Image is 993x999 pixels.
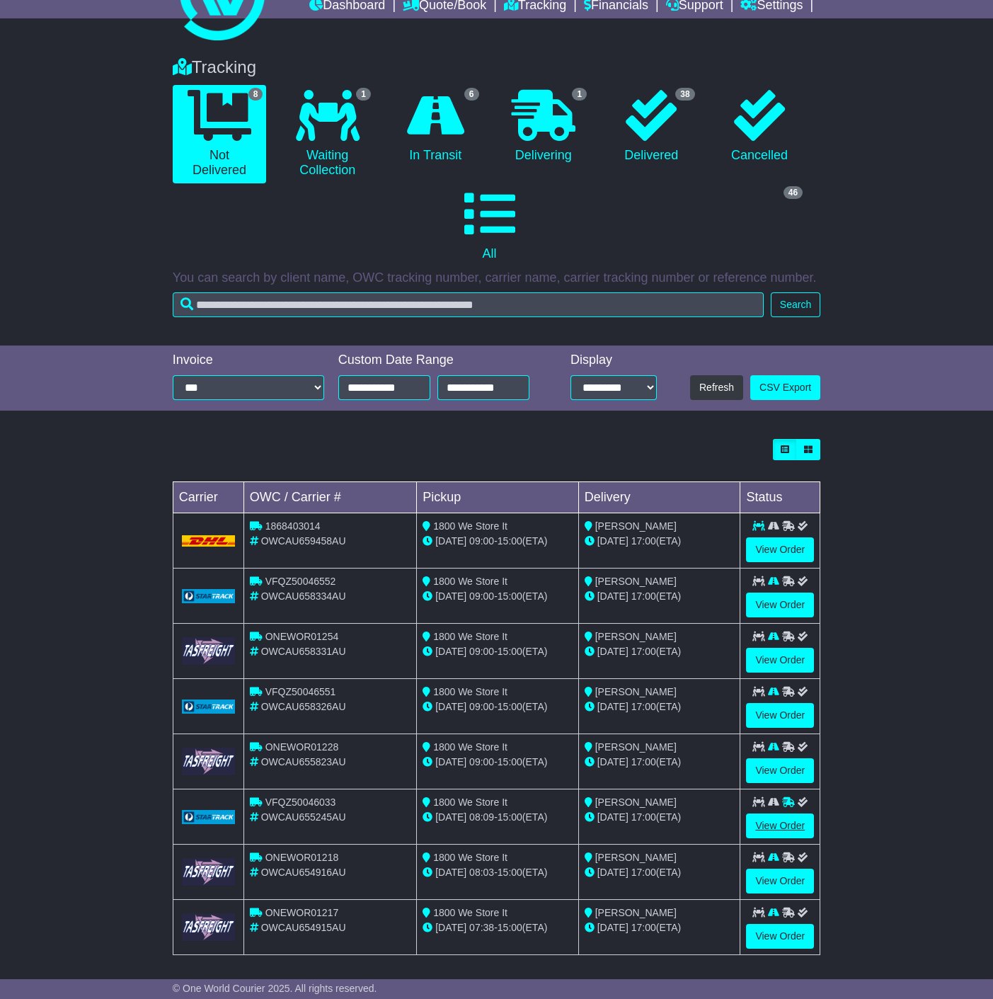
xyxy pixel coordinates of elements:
[182,637,235,665] img: GetCarrierServiceLogo
[433,686,507,697] span: 1800 We Store It
[464,88,479,101] span: 6
[423,865,573,880] div: - (ETA)
[585,534,735,549] div: (ETA)
[433,741,507,753] span: 1800 We Store It
[746,648,814,673] a: View Order
[578,481,740,513] td: Delivery
[498,922,522,933] span: 15:00
[435,701,466,712] span: [DATE]
[597,590,628,602] span: [DATE]
[597,701,628,712] span: [DATE]
[182,700,235,714] img: GetCarrierServiceLogo
[570,353,658,368] div: Display
[433,907,507,918] span: 1800 We Store It
[746,537,814,562] a: View Order
[435,811,466,823] span: [DATE]
[595,907,677,918] span: [PERSON_NAME]
[173,353,324,368] div: Invoice
[469,701,494,712] span: 09:00
[261,646,346,657] span: OWCAU658331AU
[784,186,803,199] span: 46
[631,590,656,602] span: 17:00
[631,867,656,878] span: 17:00
[469,535,494,547] span: 09:00
[469,867,494,878] span: 08:03
[585,810,735,825] div: (ETA)
[595,852,677,863] span: [PERSON_NAME]
[585,644,735,659] div: (ETA)
[675,88,694,101] span: 38
[746,593,814,617] a: View Order
[497,85,591,169] a: 1 Delivering
[166,57,827,78] div: Tracking
[423,810,573,825] div: - (ETA)
[435,590,466,602] span: [DATE]
[435,922,466,933] span: [DATE]
[585,700,735,714] div: (ETA)
[435,646,466,657] span: [DATE]
[356,88,371,101] span: 1
[572,88,587,101] span: 1
[280,85,374,183] a: 1 Waiting Collection
[173,481,243,513] td: Carrier
[585,755,735,770] div: (ETA)
[595,741,677,753] span: [PERSON_NAME]
[243,481,416,513] td: OWC / Carrier #
[690,375,743,400] button: Refresh
[498,867,522,878] span: 15:00
[265,686,336,697] span: VFQZ50046551
[597,922,628,933] span: [DATE]
[435,535,466,547] span: [DATE]
[595,520,677,532] span: [PERSON_NAME]
[423,589,573,604] div: - (ETA)
[750,375,820,400] a: CSV Export
[771,292,820,317] button: Search
[265,797,336,808] span: VFQZ50046033
[631,701,656,712] span: 17:00
[740,481,820,513] td: Status
[433,520,507,532] span: 1800 We Store It
[631,756,656,767] span: 17:00
[746,869,814,894] a: View Order
[435,756,466,767] span: [DATE]
[746,703,814,728] a: View Order
[182,810,235,824] img: GetCarrierServiceLogo
[261,756,346,767] span: OWCAU655823AU
[498,535,522,547] span: 15:00
[595,631,677,642] span: [PERSON_NAME]
[173,983,377,994] span: © One World Courier 2025. All rights reserved.
[498,646,522,657] span: 15:00
[746,758,814,783] a: View Order
[338,353,545,368] div: Custom Date Range
[433,576,507,587] span: 1800 We Store It
[746,924,814,949] a: View Order
[585,920,735,935] div: (ETA)
[631,646,656,657] span: 17:00
[261,811,346,823] span: OWCAU655245AU
[597,646,628,657] span: [DATE]
[182,535,235,547] img: DHL.png
[746,814,814,838] a: View Order
[433,631,507,642] span: 1800 We Store It
[469,646,494,657] span: 09:00
[498,590,522,602] span: 15:00
[435,867,466,878] span: [DATE]
[469,922,494,933] span: 07:38
[498,811,522,823] span: 15:00
[265,907,338,918] span: ONEWOR01217
[597,535,628,547] span: [DATE]
[173,270,820,286] p: You can search by client name, OWC tracking number, carrier name, carrier tracking number or refe...
[389,85,483,169] a: 6 In Transit
[423,920,573,935] div: - (ETA)
[631,535,656,547] span: 17:00
[631,811,656,823] span: 17:00
[469,811,494,823] span: 08:09
[433,797,507,808] span: 1800 We Store It
[248,88,263,101] span: 8
[265,520,321,532] span: 1868403014
[498,701,522,712] span: 15:00
[433,852,507,863] span: 1800 We Store It
[265,576,336,587] span: VFQZ50046552
[182,748,235,775] img: GetCarrierServiceLogo
[261,922,346,933] span: OWCAU654915AU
